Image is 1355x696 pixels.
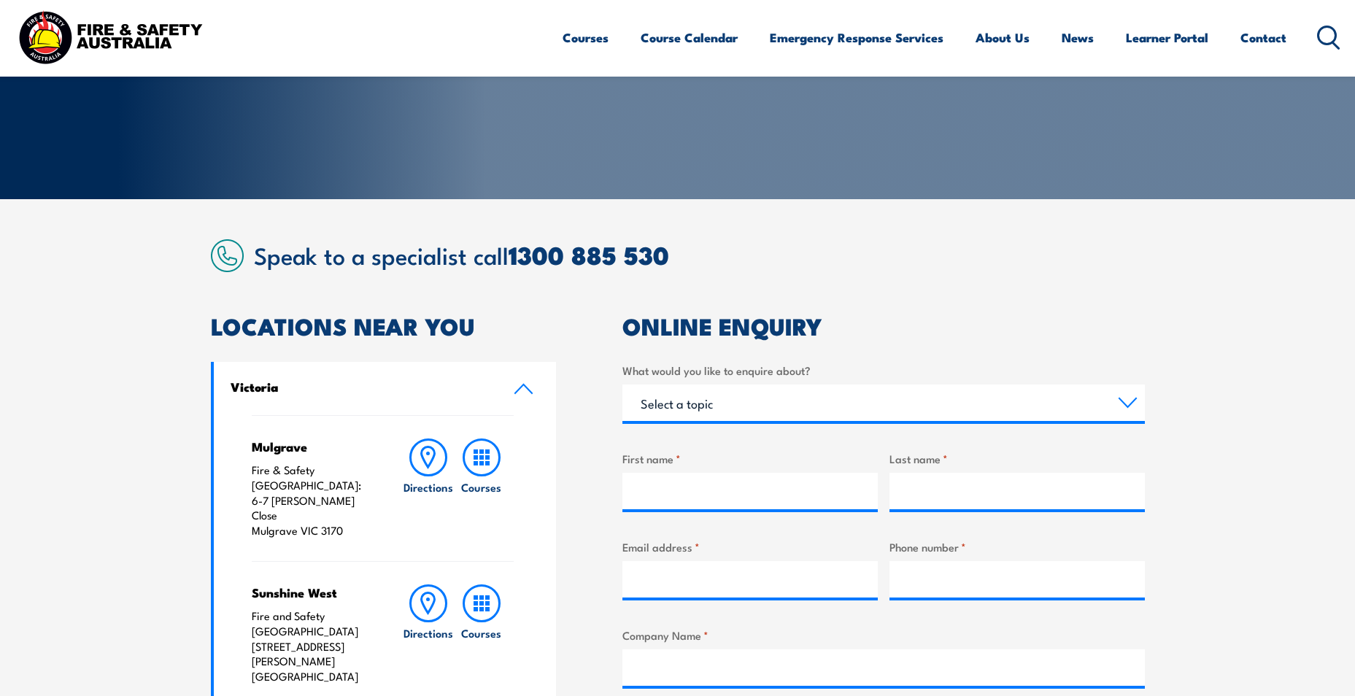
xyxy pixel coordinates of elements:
h2: Speak to a specialist call [254,241,1145,268]
label: What would you like to enquire about? [622,362,1145,379]
h2: ONLINE ENQUIRY [622,315,1145,336]
label: Company Name [622,627,1145,643]
a: Directions [402,584,455,684]
a: Victoria [214,362,557,415]
a: Directions [402,438,455,538]
a: Learner Portal [1126,18,1208,57]
p: Fire & Safety [GEOGRAPHIC_DATA]: 6-7 [PERSON_NAME] Close Mulgrave VIC 3170 [252,463,374,538]
h4: Victoria [231,379,492,395]
label: First name [622,450,878,467]
a: 1300 885 530 [509,235,669,274]
h6: Directions [404,479,453,495]
a: Courses [455,438,508,538]
h4: Sunshine West [252,584,374,600]
label: Last name [889,450,1145,467]
h2: LOCATIONS NEAR YOU [211,315,557,336]
a: Emergency Response Services [770,18,943,57]
label: Email address [622,538,878,555]
a: Course Calendar [641,18,738,57]
a: News [1062,18,1094,57]
h4: Mulgrave [252,438,374,455]
h6: Courses [461,479,501,495]
a: Courses [455,584,508,684]
label: Phone number [889,538,1145,555]
h6: Courses [461,625,501,641]
h6: Directions [404,625,453,641]
a: Contact [1240,18,1286,57]
a: Courses [563,18,609,57]
a: About Us [976,18,1030,57]
p: Fire and Safety [GEOGRAPHIC_DATA] [STREET_ADDRESS][PERSON_NAME] [GEOGRAPHIC_DATA] [252,608,374,684]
